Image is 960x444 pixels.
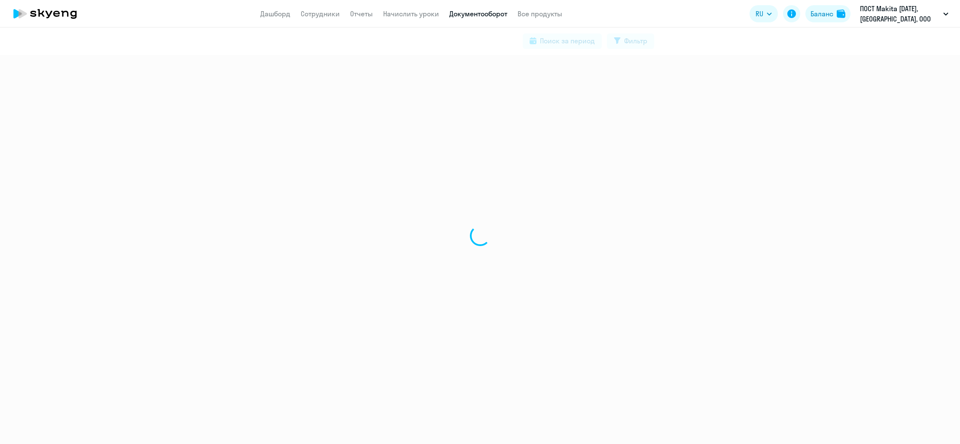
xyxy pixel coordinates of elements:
[260,9,290,18] a: Дашборд
[449,9,507,18] a: Документооборот
[383,9,439,18] a: Начислить уроки
[837,9,845,18] img: balance
[860,3,940,24] p: ПОСТ Makita [DATE], [GEOGRAPHIC_DATA], ООО
[756,9,763,19] span: RU
[301,9,340,18] a: Сотрудники
[518,9,562,18] a: Все продукты
[811,9,833,19] div: Баланс
[805,5,850,22] button: Балансbalance
[856,3,953,24] button: ПОСТ Makita [DATE], [GEOGRAPHIC_DATA], ООО
[750,5,778,22] button: RU
[350,9,373,18] a: Отчеты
